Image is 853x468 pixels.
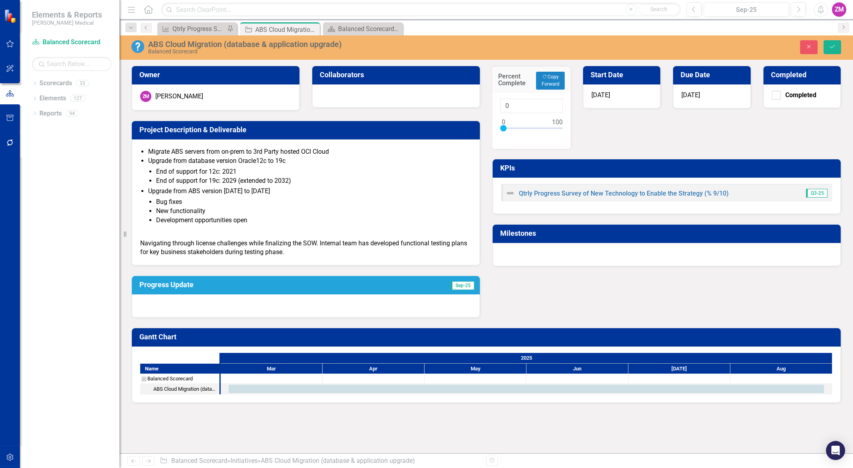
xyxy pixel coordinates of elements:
img: No Information [131,40,144,53]
div: 2025 [221,353,832,363]
input: Search Below... [32,57,112,71]
button: Copy Forward [536,72,564,89]
a: Initiatives [231,457,258,464]
h3: KPIs [500,164,836,172]
div: ABS Cloud Migration (database & application upgrade) [153,384,217,394]
span: Sep-25 [451,281,474,290]
h3: Progress Update [139,281,371,289]
div: Jun [526,364,628,374]
div: Balanced Scorecard [148,49,532,55]
div: Sep-25 [706,5,786,15]
h3: Gantt Chart [139,333,836,341]
div: Qtrly Progress Survey of New Technology to Enable the Strategy (% 9/10) [172,24,225,34]
a: Balanced Scorecard [171,457,227,464]
span: Elements & Reports [32,10,102,20]
h3: Collaborators [320,71,475,79]
button: Sep-25 [704,2,789,17]
a: Scorecards [39,79,72,88]
div: May [425,364,526,374]
div: Task: Start date: 2025-03-03 End date: 2025-08-29 [140,384,219,394]
a: Reports [39,109,62,118]
span: Q3-25 [806,189,828,198]
div: ZM [140,91,151,102]
div: 94 [66,110,78,117]
input: Search ClearPoint... [161,3,681,17]
div: Jul [628,364,730,374]
div: Name [140,364,219,374]
div: » » [160,456,480,466]
div: ABS Cloud Migration (database & application upgrade) [148,40,532,49]
h3: Milestones [500,229,836,237]
button: Search [639,4,679,15]
div: 127 [70,95,86,102]
li: End of support for 19c: 2029 (extended to 2032) [156,176,471,186]
li: Development opportunities open [156,216,471,225]
a: Balanced Scorecard Welcome Page [325,24,401,34]
h3: Project Description & Deliverable [139,126,475,134]
div: Balanced Scorecard [147,374,193,384]
div: [PERSON_NAME] [155,92,203,101]
span: [DATE] [591,91,610,99]
div: Task: Balanced Scorecard Start date: 2025-03-03 End date: 2025-03-04 [140,374,219,384]
small: [PERSON_NAME] Medical [32,20,102,26]
div: Apr [323,364,425,374]
div: 33 [76,80,89,87]
h3: Completed [771,71,836,79]
li: Bug fixes [156,198,471,207]
div: Open Intercom Messenger [826,441,845,460]
div: Task: Start date: 2025-03-03 End date: 2025-08-29 [229,385,824,393]
div: ABS Cloud Migration (database & application upgrade) [261,457,415,464]
span: [DATE] [681,91,700,99]
a: Qtrly Progress Survey of New Technology to Enable the Strategy (% 9/10) [519,190,729,197]
li: Upgrade from database version Oracle12c to 19c [148,157,471,186]
div: Aug [730,364,832,374]
a: Elements [39,94,66,103]
div: Balanced Scorecard [140,374,219,384]
p: Navigating through license challenges while finalizing the SOW. Internal team has developed funct... [140,237,471,257]
li: Migrate ABS servers from on-prem to 3rd Party hosted OCI Cloud [148,147,471,157]
h3: Owner [139,71,295,79]
div: Mar [221,364,323,374]
img: ClearPoint Strategy [4,9,18,23]
h3: Percent Complete [498,73,532,87]
button: ZM [832,2,846,17]
li: End of support for 12c: 2021 [156,167,471,176]
div: ABS Cloud Migration (database & application upgrade) [140,384,219,394]
img: Not Defined [505,188,515,198]
div: ABS Cloud Migration (database & application upgrade) [255,25,318,35]
div: Balanced Scorecard Welcome Page [338,24,401,34]
h3: Due Date [681,71,746,79]
h3: Start Date [591,71,656,79]
a: Qtrly Progress Survey of New Technology to Enable the Strategy (% 9/10) [159,24,225,34]
li: Upgrade from ABS version [DATE] to [DATE] [148,187,471,225]
li: New functionality [156,207,471,216]
a: Balanced Scorecard [32,38,112,47]
span: Search [650,6,667,12]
